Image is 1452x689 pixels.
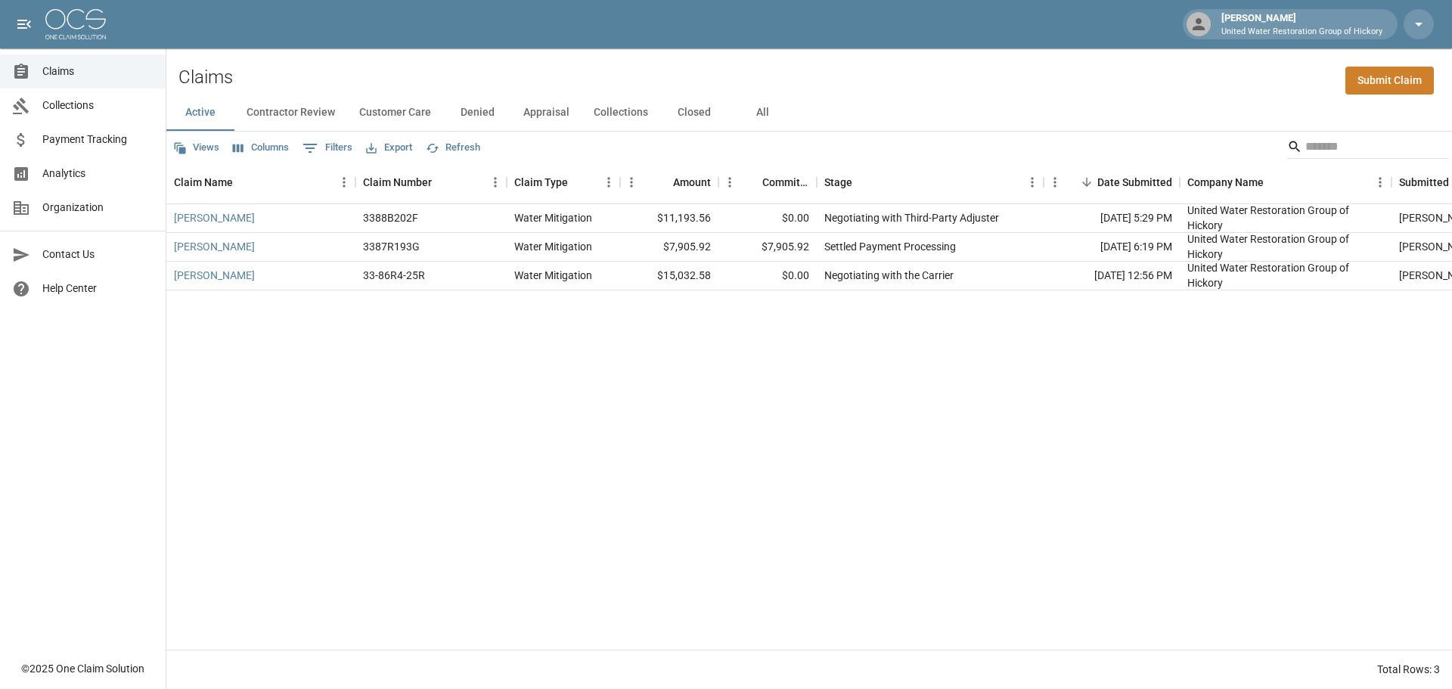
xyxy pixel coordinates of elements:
div: Committed Amount [718,161,817,203]
button: Menu [1369,171,1391,194]
a: [PERSON_NAME] [174,268,255,283]
div: Date Submitted [1044,161,1180,203]
a: [PERSON_NAME] [174,239,255,254]
div: Amount [620,161,718,203]
div: Claim Type [507,161,620,203]
a: [PERSON_NAME] [174,210,255,225]
div: Total Rows: 3 [1377,662,1440,677]
div: Water Mitigation [514,239,592,254]
button: Menu [718,171,741,194]
div: 3388B202F [363,210,418,225]
span: Payment Tracking [42,132,154,147]
h2: Claims [178,67,233,88]
div: $0.00 [718,262,817,290]
div: Claim Name [174,161,233,203]
button: Contractor Review [234,95,347,131]
span: Help Center [42,281,154,296]
div: Settled Payment Processing [824,239,956,254]
button: Menu [333,171,355,194]
div: Claim Name [166,161,355,203]
div: Company Name [1187,161,1264,203]
div: Negotiating with Third-Party Adjuster [824,210,999,225]
div: Claim Number [363,161,432,203]
button: Menu [620,171,643,194]
div: United Water Restoration Group of Hickory [1187,231,1384,262]
button: Sort [652,172,673,193]
button: Closed [660,95,728,131]
button: Menu [1021,171,1044,194]
img: ocs-logo-white-transparent.png [45,9,106,39]
div: Water Mitigation [514,268,592,283]
div: $0.00 [718,204,817,233]
button: Sort [1264,172,1285,193]
button: Sort [432,172,453,193]
button: Refresh [422,136,484,160]
button: Select columns [229,136,293,160]
p: United Water Restoration Group of Hickory [1221,26,1382,39]
button: Sort [233,172,254,193]
div: $11,193.56 [620,204,718,233]
button: Sort [568,172,589,193]
button: Menu [484,171,507,194]
div: Committed Amount [762,161,809,203]
button: Export [362,136,416,160]
div: $15,032.58 [620,262,718,290]
button: Menu [597,171,620,194]
span: Claims [42,64,154,79]
button: Customer Care [347,95,443,131]
button: Views [169,136,223,160]
div: [DATE] 5:29 PM [1044,204,1180,233]
div: Water Mitigation [514,210,592,225]
span: Organization [42,200,154,216]
button: All [728,95,796,131]
div: United Water Restoration Group of Hickory [1187,203,1384,233]
button: open drawer [9,9,39,39]
div: Search [1287,135,1449,162]
span: Contact Us [42,247,154,262]
div: Claim Number [355,161,507,203]
button: Show filters [299,136,356,160]
span: Analytics [42,166,154,182]
button: Active [166,95,234,131]
a: Submit Claim [1345,67,1434,95]
div: [DATE] 12:56 PM [1044,262,1180,290]
div: Claim Type [514,161,568,203]
div: Company Name [1180,161,1391,203]
div: [DATE] 6:19 PM [1044,233,1180,262]
button: Sort [1076,172,1097,193]
div: © 2025 One Claim Solution [21,661,144,676]
div: dynamic tabs [166,95,1452,131]
button: Menu [1044,171,1066,194]
button: Sort [852,172,873,193]
span: Collections [42,98,154,113]
div: Stage [824,161,852,203]
button: Sort [741,172,762,193]
div: Amount [673,161,711,203]
button: Appraisal [511,95,582,131]
button: Collections [582,95,660,131]
div: United Water Restoration Group of Hickory [1187,260,1384,290]
div: $7,905.92 [718,233,817,262]
div: 33-86R4-25R [363,268,425,283]
div: Negotiating with the Carrier [824,268,954,283]
div: [PERSON_NAME] [1215,11,1388,38]
div: 3387R193G [363,239,420,254]
div: Date Submitted [1097,161,1172,203]
button: Denied [443,95,511,131]
div: $7,905.92 [620,233,718,262]
div: Stage [817,161,1044,203]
